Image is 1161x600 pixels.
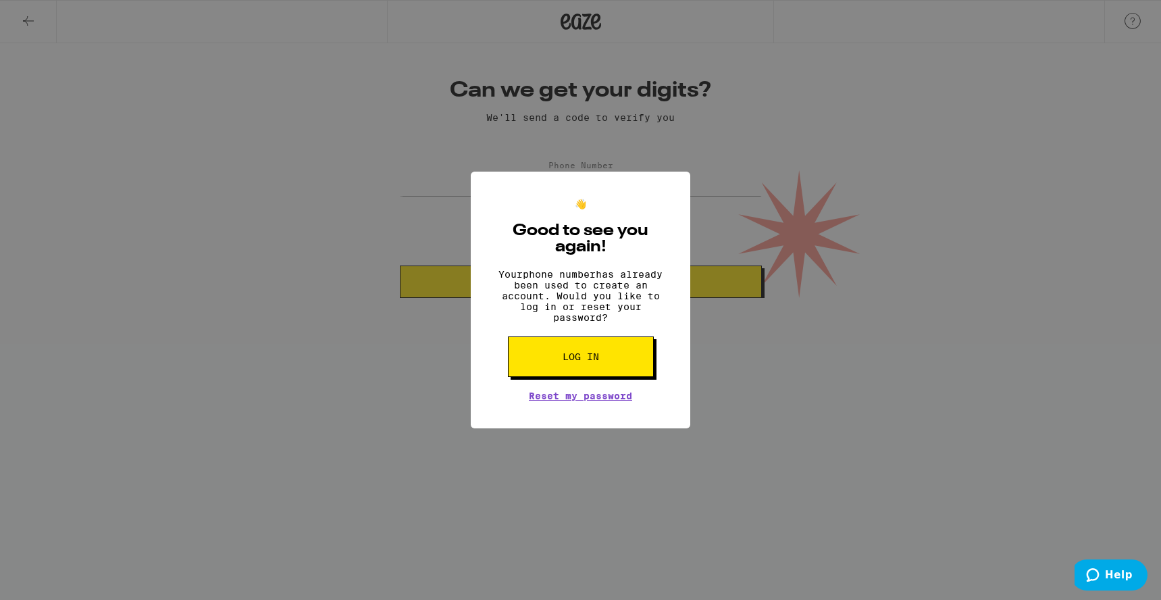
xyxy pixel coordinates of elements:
[529,391,632,401] a: Reset my password
[491,223,670,255] h2: Good to see you again!
[563,352,599,361] span: Log in
[491,269,670,323] p: Your phone number has already been used to create an account. Would you like to log in or reset y...
[508,336,654,377] button: Log in
[575,199,586,209] div: 👋
[1075,559,1147,593] iframe: Opens a widget where you can find more information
